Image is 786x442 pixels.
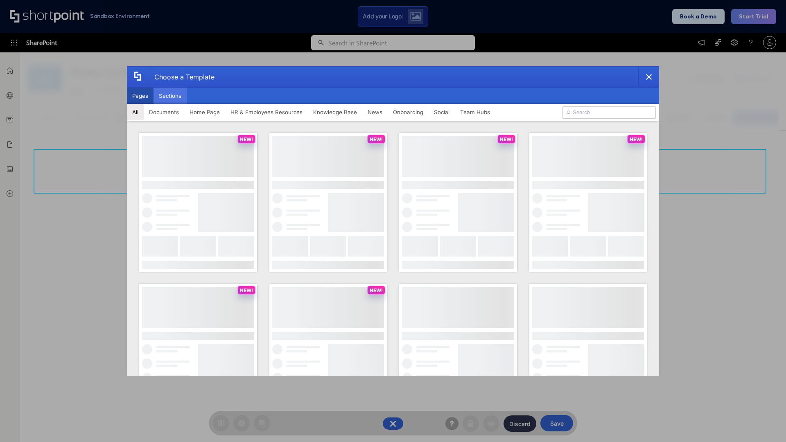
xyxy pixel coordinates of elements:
[562,106,656,119] input: Search
[154,88,187,104] button: Sections
[639,347,786,442] iframe: Chat Widget
[500,136,513,142] p: NEW!
[184,104,225,120] button: Home Page
[308,104,362,120] button: Knowledge Base
[429,104,455,120] button: Social
[127,88,154,104] button: Pages
[370,287,383,293] p: NEW!
[240,136,253,142] p: NEW!
[370,136,383,142] p: NEW!
[148,67,215,87] div: Choose a Template
[455,104,495,120] button: Team Hubs
[127,104,144,120] button: All
[388,104,429,120] button: Onboarding
[225,104,308,120] button: HR & Employees Resources
[362,104,388,120] button: News
[127,66,659,376] div: template selector
[240,287,253,293] p: NEW!
[144,104,184,120] button: Documents
[630,136,643,142] p: NEW!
